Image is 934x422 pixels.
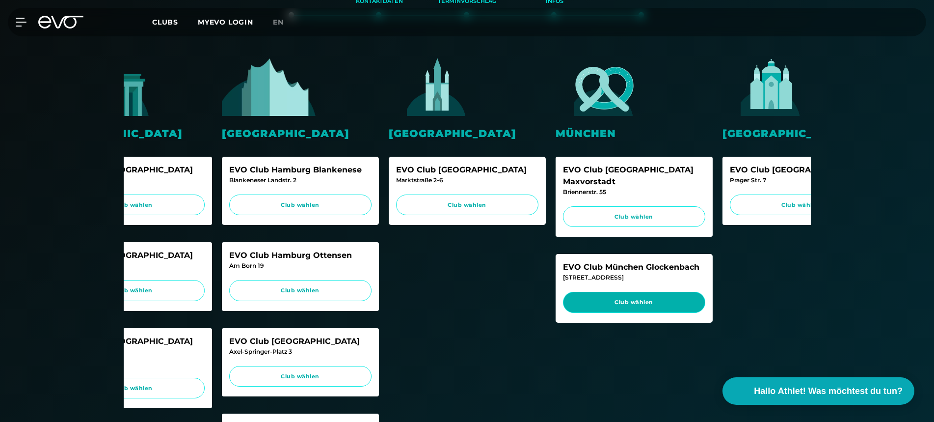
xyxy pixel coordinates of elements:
img: evofitness [722,55,821,116]
div: EVO Club [GEOGRAPHIC_DATA] [62,250,205,261]
a: Club wählen [62,195,205,216]
span: Club wählen [739,201,863,209]
span: Club wählen [239,201,362,209]
span: Club wählen [239,286,362,295]
div: Briennerstr. 55 [563,188,705,197]
div: [STREET_ADDRESS] [62,261,205,270]
a: MYEVO LOGIN [198,18,253,27]
div: EVO Club [GEOGRAPHIC_DATA] Maxvorstadt [563,164,705,188]
span: Club wählen [239,372,362,381]
a: Club wählen [62,378,205,399]
div: EVO Club Hamburg Ottensen [229,250,372,261]
span: Clubs [152,18,178,27]
div: Axel-Springer-Platz 3 [229,347,372,356]
div: EVO Club [GEOGRAPHIC_DATA] [229,336,372,347]
div: Am Born 19 [229,261,372,270]
div: EVO Club Hamburg Blankenese [229,164,372,176]
div: [GEOGRAPHIC_DATA] [55,126,212,141]
a: Club wählen [730,195,872,216]
span: Club wählen [72,286,195,295]
div: [GEOGRAPHIC_DATA] [722,126,880,141]
a: Club wählen [62,280,205,301]
a: Club wählen [396,195,538,216]
span: Hallo Athlet! Was möchtest du tun? [754,385,903,398]
a: Club wählen [229,280,372,301]
span: Club wählen [572,298,696,307]
div: [GEOGRAPHIC_DATA] [389,126,546,141]
div: EVO Club [GEOGRAPHIC_DATA] Spittelmarkt [62,336,205,359]
span: Club wählen [72,384,195,393]
span: Club wählen [72,201,195,209]
a: en [273,17,295,28]
img: evofitness [222,55,320,116]
div: [STREET_ADDRESS] [563,273,705,282]
div: [GEOGRAPHIC_DATA] [222,126,379,141]
a: Club wählen [229,195,372,216]
div: EVO Club [GEOGRAPHIC_DATA] [62,164,205,176]
a: Clubs [152,17,198,27]
img: evofitness [389,55,487,116]
img: evofitness [556,55,654,116]
div: Marktstraße 2-6 [396,176,538,185]
span: Club wählen [405,201,529,209]
a: Club wählen [563,206,705,227]
div: Blankeneser Landstr. 2 [229,176,372,185]
a: Club wählen [563,292,705,313]
div: [STREET_ADDRESS] [62,359,205,368]
div: [STREET_ADDRESS] [62,176,205,185]
a: Club wählen [229,366,372,387]
div: Prager Str. 7 [730,176,872,185]
div: EVO Club München Glockenbach [563,261,705,273]
div: EVO Club [GEOGRAPHIC_DATA] [396,164,538,176]
div: EVO Club [GEOGRAPHIC_DATA] [730,164,872,176]
span: Club wählen [572,213,696,221]
div: München [556,126,713,141]
span: en [273,18,284,27]
button: Hallo Athlet! Was möchtest du tun? [722,377,914,405]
